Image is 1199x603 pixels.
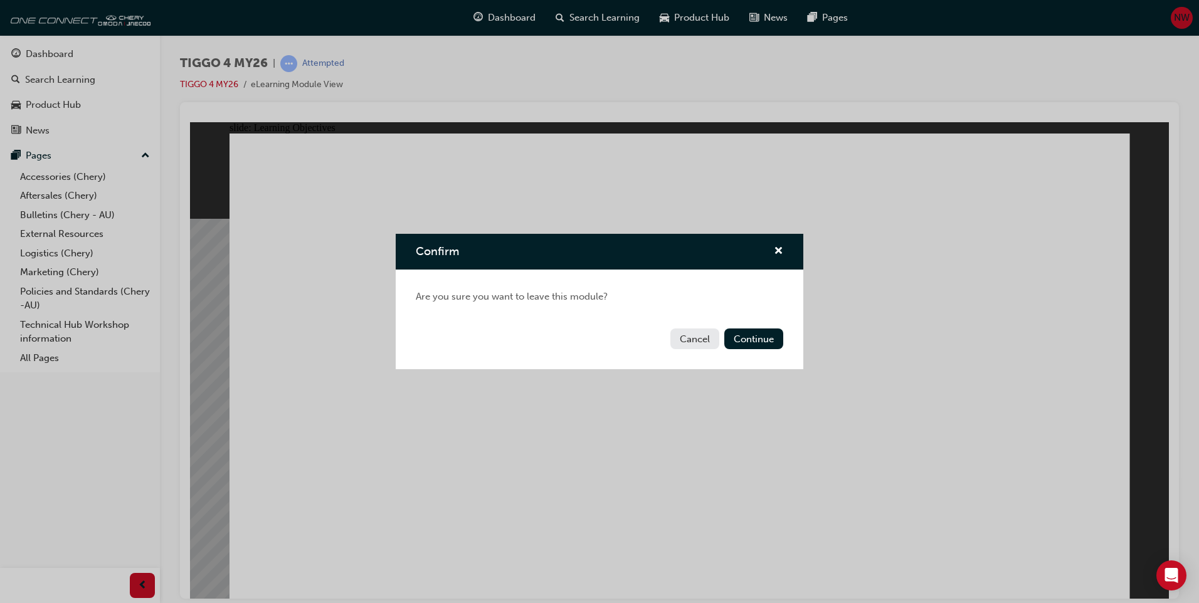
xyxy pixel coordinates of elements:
[396,234,803,369] div: Confirm
[396,270,803,324] div: Are you sure you want to leave this module?
[724,328,783,349] button: Continue
[670,328,719,349] button: Cancel
[1156,560,1186,590] div: Open Intercom Messenger
[774,246,783,258] span: cross-icon
[774,244,783,260] button: cross-icon
[416,244,459,258] span: Confirm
